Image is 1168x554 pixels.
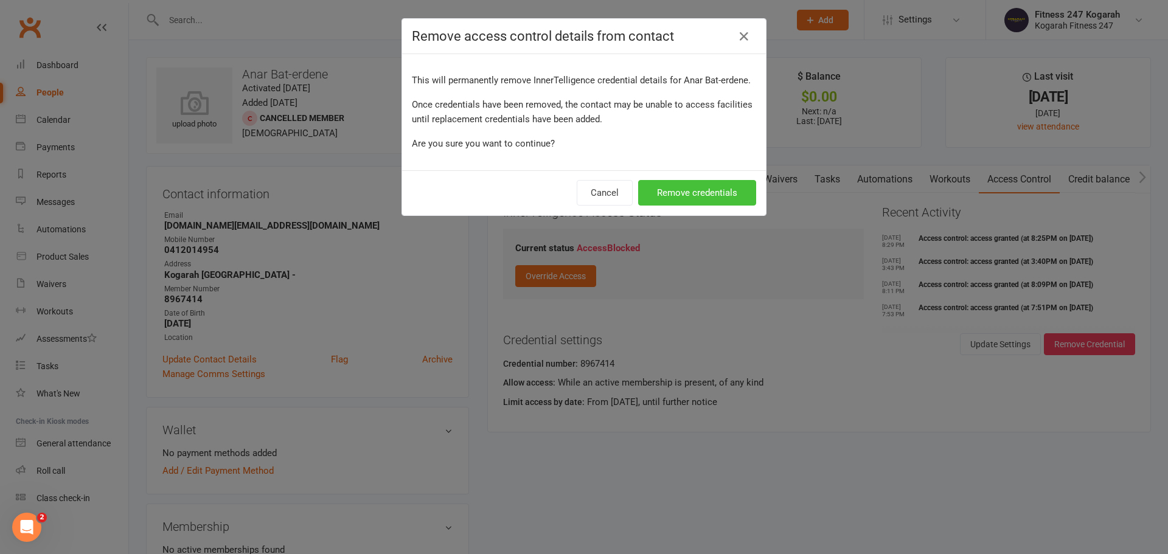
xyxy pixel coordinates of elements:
[412,29,756,44] h4: Remove access control details from contact
[412,75,751,86] span: This will permanently remove InnerTelligence credential details for Anar Bat-erdene.
[37,513,47,522] span: 2
[12,513,41,542] iframe: Intercom live chat
[412,99,753,125] span: Once credentials have been removed, the contact may be unable to access facilities until replacem...
[412,138,555,149] span: Are you sure you want to continue?
[638,180,756,206] button: Remove credentials
[734,27,754,46] button: Close
[577,180,633,206] button: Cancel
